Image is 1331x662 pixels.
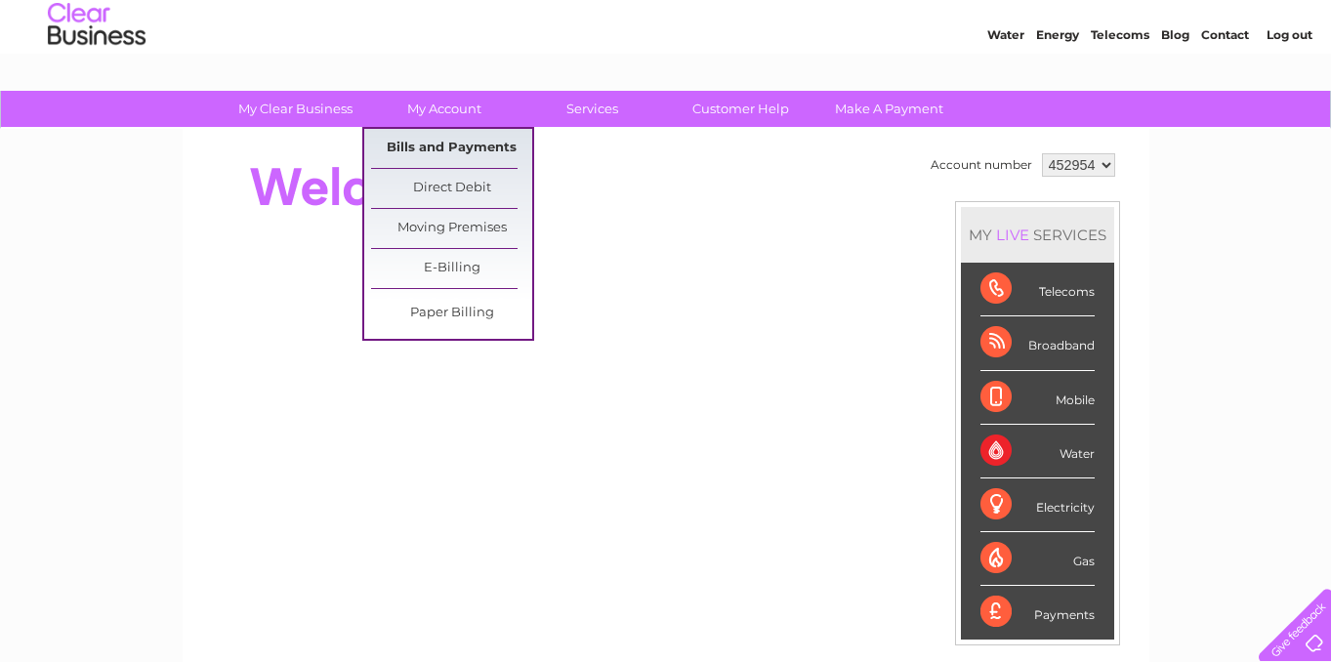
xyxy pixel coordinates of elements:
a: Customer Help [660,91,821,127]
a: Moving Premises [371,209,532,248]
div: Mobile [980,371,1095,425]
div: Clear Business is a trading name of Verastar Limited (registered in [GEOGRAPHIC_DATA] No. 3667643... [205,11,1128,95]
div: Electricity [980,478,1095,532]
div: LIVE [992,226,1033,244]
a: 0333 014 3131 [963,10,1098,34]
a: Contact [1201,83,1249,98]
a: Water [987,83,1024,98]
img: logo.png [47,51,146,110]
div: Broadband [980,316,1095,370]
a: Blog [1161,83,1189,98]
div: Water [980,425,1095,478]
div: Telecoms [980,263,1095,316]
a: My Clear Business [215,91,376,127]
td: Account number [926,148,1037,182]
a: Bills and Payments [371,129,532,168]
a: Make A Payment [809,91,970,127]
div: Payments [980,586,1095,639]
a: Energy [1036,83,1079,98]
a: Paper Billing [371,294,532,333]
div: MY SERVICES [961,207,1114,263]
div: Gas [980,532,1095,586]
a: My Account [363,91,524,127]
a: Log out [1267,83,1312,98]
a: Services [512,91,673,127]
a: Direct Debit [371,169,532,208]
a: Telecoms [1091,83,1149,98]
a: E-Billing [371,249,532,288]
